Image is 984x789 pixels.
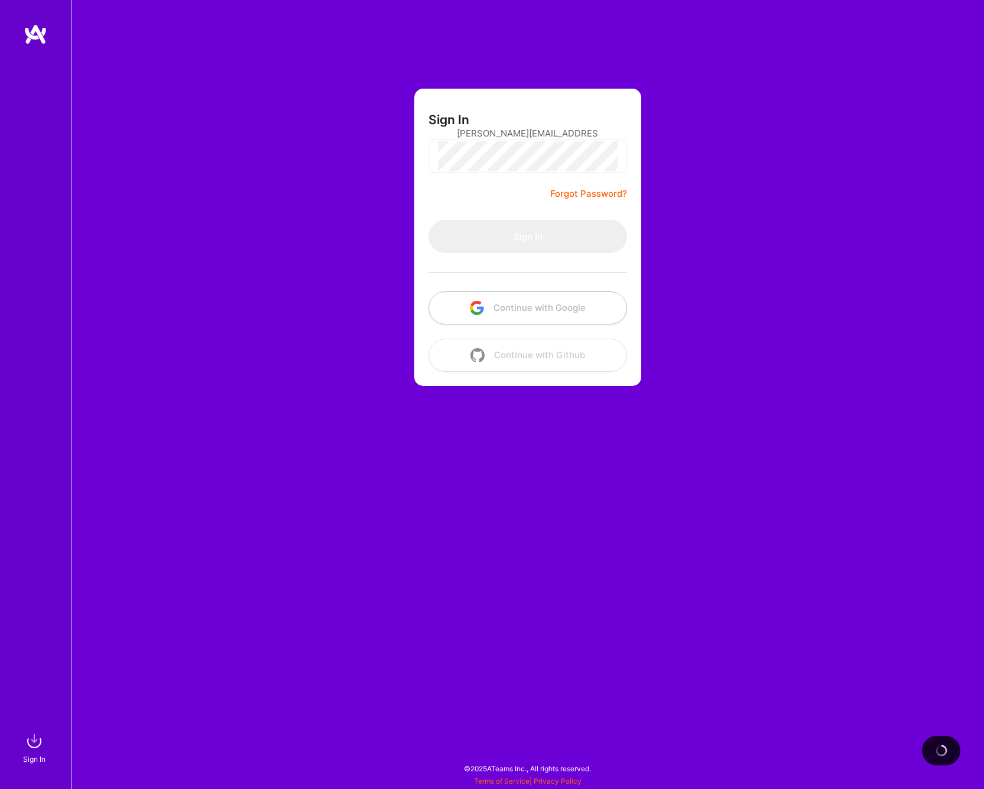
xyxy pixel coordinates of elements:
a: Privacy Policy [534,777,582,785]
img: icon [470,301,484,315]
div: © 2025 ATeams Inc., All rights reserved. [71,754,984,783]
div: Sign In [23,753,46,765]
img: loading [935,744,948,757]
img: logo [24,24,47,45]
a: Forgot Password? [550,187,627,201]
button: Continue with Google [428,291,627,324]
input: Email... [457,118,599,148]
a: Terms of Service [474,777,530,785]
button: Sign In [428,220,627,253]
a: sign inSign In [25,729,46,765]
img: icon [470,348,485,362]
span: | [474,777,582,785]
img: sign in [22,729,46,753]
button: Continue with Github [428,339,627,372]
h3: Sign In [428,112,469,127]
